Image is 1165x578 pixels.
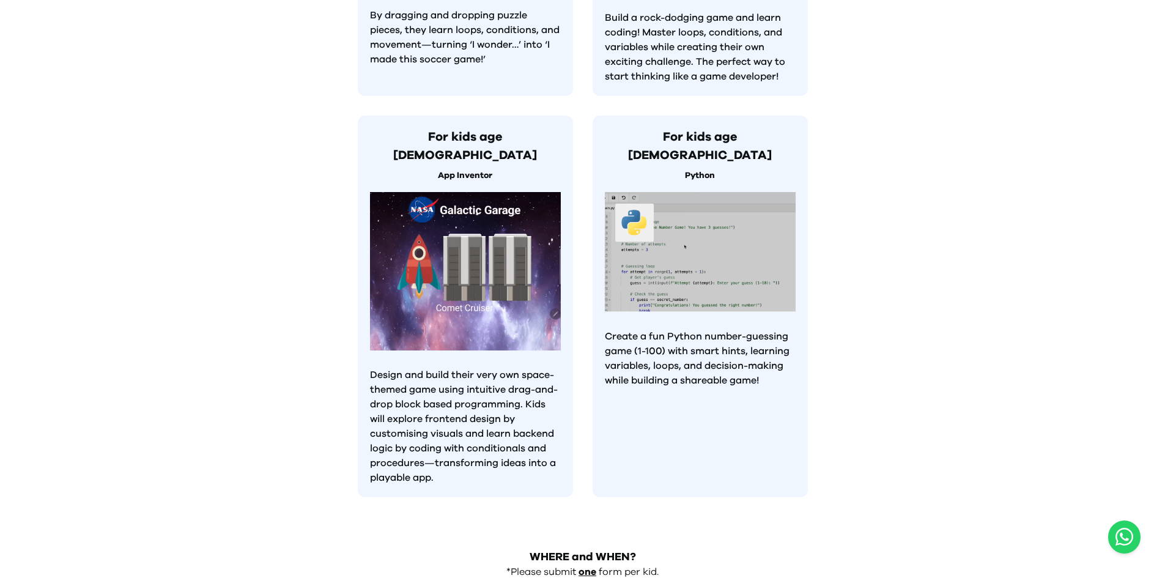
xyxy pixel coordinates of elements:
[1108,521,1141,554] button: Open WhatsApp chat
[1108,521,1141,554] a: Chat with us on WhatsApp
[370,368,561,485] p: Design and build their very own space-themed game using intuitive drag-and-drop block based progr...
[605,10,796,84] p: Build a rock-dodging game and learn coding! Master loops, conditions, and variables while creatin...
[605,329,796,388] p: Create a fun Python number-guessing game (1-100) with smart hints, learning variables, loops, and...
[605,192,796,313] img: Kids learning to code
[605,169,796,182] p: Python
[370,8,561,67] p: By dragging and dropping puzzle pieces, they learn loops, conditions, and movement—turning ‘I won...
[358,549,808,566] h2: WHERE and WHEN?
[605,128,796,165] h3: For kids age [DEMOGRAPHIC_DATA]
[370,128,561,165] h3: For kids age [DEMOGRAPHIC_DATA]
[370,192,561,350] img: Kids learning to code
[370,169,561,182] p: App Inventor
